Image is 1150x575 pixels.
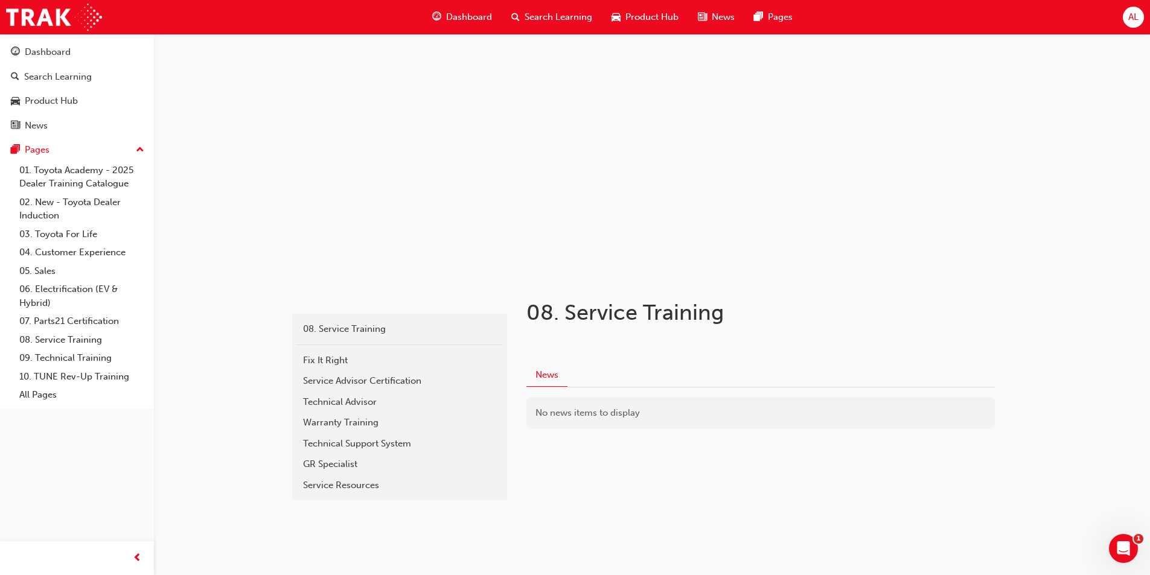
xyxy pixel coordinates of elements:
[14,349,149,367] a: 09. Technical Training
[698,10,707,25] span: news-icon
[303,374,496,388] div: Service Advisor Certification
[5,139,149,161] button: Pages
[136,142,144,158] span: up-icon
[602,5,688,30] a: car-iconProduct Hub
[25,45,71,59] div: Dashboard
[297,392,502,413] a: Technical Advisor
[432,10,441,25] span: guage-icon
[303,437,496,451] div: Technical Support System
[297,433,502,454] a: Technical Support System
[5,90,149,112] a: Product Hub
[5,39,149,139] button: DashboardSearch LearningProduct HubNews
[511,10,520,25] span: search-icon
[688,5,744,30] a: news-iconNews
[14,161,149,193] a: 01. Toyota Academy - 2025 Dealer Training Catalogue
[303,457,496,471] div: GR Specialist
[712,10,735,24] span: News
[297,350,502,371] a: Fix It Right
[526,397,995,429] div: No news items to display
[5,115,149,137] a: News
[625,10,679,24] span: Product Hub
[14,193,149,225] a: 02. New - Toyota Dealer Induction
[297,370,502,392] a: Service Advisor Certification
[14,367,149,386] a: 10. TUNE Rev-Up Training
[14,386,149,404] a: All Pages
[14,280,149,312] a: 06. Electrification (EV & Hybrid)
[768,10,793,24] span: Pages
[133,551,142,566] span: prev-icon
[303,395,496,409] div: Technical Advisor
[303,322,496,336] div: 08. Service Training
[297,475,502,496] a: Service Resources
[526,299,922,326] h1: 08. Service Training
[25,119,48,133] div: News
[11,72,19,83] span: search-icon
[297,412,502,433] a: Warranty Training
[297,454,502,475] a: GR Specialist
[1109,534,1138,563] iframe: Intercom live chat
[446,10,492,24] span: Dashboard
[1134,534,1143,544] span: 1
[754,10,763,25] span: pages-icon
[11,47,20,58] span: guage-icon
[303,354,496,367] div: Fix It Right
[744,5,802,30] a: pages-iconPages
[526,364,567,387] button: News
[14,331,149,349] a: 08. Service Training
[24,70,92,84] div: Search Learning
[25,143,50,157] div: Pages
[303,478,496,492] div: Service Resources
[14,243,149,262] a: 04. Customer Experience
[5,41,149,63] a: Dashboard
[423,5,502,30] a: guage-iconDashboard
[502,5,602,30] a: search-iconSearch Learning
[14,262,149,281] a: 05. Sales
[11,121,20,132] span: news-icon
[25,94,78,108] div: Product Hub
[525,10,592,24] span: Search Learning
[6,4,102,31] img: Trak
[1128,10,1139,24] span: AL
[612,10,621,25] span: car-icon
[1123,7,1144,28] button: AL
[297,319,502,340] a: 08. Service Training
[14,225,149,244] a: 03. Toyota For Life
[303,416,496,430] div: Warranty Training
[14,312,149,331] a: 07. Parts21 Certification
[11,145,20,156] span: pages-icon
[11,96,20,107] span: car-icon
[5,66,149,88] a: Search Learning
